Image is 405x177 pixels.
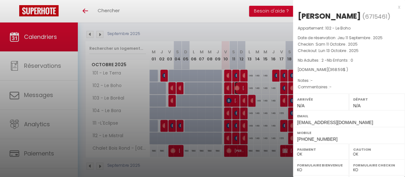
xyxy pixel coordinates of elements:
[298,67,400,73] div: [DOMAIN_NAME]
[297,137,337,142] span: [PHONE_NUMBER]
[298,84,400,90] p: Commentaires :
[353,162,401,168] label: Formulaire Checkin
[298,48,400,54] p: Checkout :
[365,13,387,21] span: 6715461
[298,11,361,21] div: [PERSON_NAME]
[297,120,373,125] span: [EMAIL_ADDRESS][DOMAIN_NAME]
[353,96,401,102] label: Départ
[298,41,400,48] p: Checkin :
[297,96,345,102] label: Arrivée
[329,84,332,90] span: -
[337,35,383,40] span: Jeu 11 Septembre . 2025
[325,25,351,31] span: 102 - Le Boho
[298,77,400,84] p: Notes :
[319,48,359,53] span: Lun 13 Octobre . 2025
[327,58,353,63] span: Nb Enfants : 0
[316,41,358,47] span: Sam 11 Octobre . 2025
[297,113,401,119] label: Email
[298,25,400,31] p: Appartement :
[353,146,401,153] label: Caution
[298,35,400,41] p: Date de réservation :
[353,103,360,108] span: N/A
[330,67,343,72] span: 368.59
[297,162,345,168] label: Formulaire Bienvenue
[311,78,313,83] span: -
[362,12,390,21] span: ( )
[297,146,345,153] label: Paiement
[328,67,348,72] span: ( $ )
[293,3,400,11] div: x
[297,103,304,108] span: N/A
[297,129,401,136] label: Mobile
[298,58,353,63] span: Nb Adultes : 2 -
